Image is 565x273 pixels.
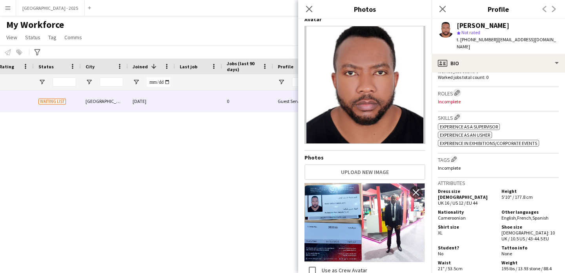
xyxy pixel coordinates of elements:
input: Profile Filter Input [292,77,319,87]
span: View [6,34,17,41]
h3: Skills [438,113,559,121]
span: City [86,64,95,70]
input: City Filter Input [100,77,123,87]
p: Worked jobs total count: 0 [438,74,559,80]
h5: Shirt size [438,224,495,230]
span: Waiting list [38,99,66,104]
img: Crew avatar [304,26,425,144]
h5: Shoe size [501,224,559,230]
span: Comms [64,34,82,41]
span: English , [501,215,517,221]
h5: Other languages [501,209,559,215]
h5: Height [501,188,559,194]
a: Tag [45,32,60,42]
h4: Avatar [304,16,425,23]
div: Guest Services Team [273,90,323,112]
span: 21" / 53.5cm [438,266,463,271]
span: Experience as an Usher [440,132,490,138]
span: UK 16 / US 12 / EU 44 [438,200,478,206]
span: None [501,251,512,257]
p: Incomplete [438,165,559,171]
h3: Attributes [438,180,559,187]
span: XL [438,230,443,236]
h5: Dress size [DEMOGRAPHIC_DATA] [438,188,495,200]
a: View [3,32,20,42]
span: Experience as a Supervisor [440,124,498,130]
span: Experience in Exhibitions/Corporate Events [440,140,537,146]
div: Bio [432,54,565,73]
span: My Workforce [6,19,64,31]
h5: Tattoo info [501,245,559,251]
span: Last job [180,64,197,70]
div: [DATE] [128,90,175,112]
span: No [438,251,443,257]
div: 0 [222,90,273,112]
h5: Weight [501,260,559,266]
button: Open Filter Menu [278,79,285,86]
span: Cameroonian [438,215,466,221]
h3: Tags [438,155,559,163]
button: Open Filter Menu [38,79,46,86]
button: Open Filter Menu [86,79,93,86]
img: Crew photo 1110234 [304,183,425,262]
input: Status Filter Input [53,77,76,87]
span: t. [PHONE_NUMBER] [457,37,498,42]
div: [PERSON_NAME] [457,22,509,29]
span: Status [38,64,54,70]
div: [GEOGRAPHIC_DATA] [81,90,128,112]
span: 5'10" / 177.8 cm [501,194,533,200]
h3: Profile [432,4,565,14]
span: Joined [133,64,148,70]
h5: Waist [438,260,495,266]
span: Jobs (last 90 days) [227,60,259,72]
button: [GEOGRAPHIC_DATA] - 2025 [16,0,85,16]
h5: Nationality [438,209,495,215]
span: Tag [48,34,56,41]
span: | [EMAIL_ADDRESS][DOMAIN_NAME] [457,37,556,49]
span: [DEMOGRAPHIC_DATA]: 10 UK / 10.5 US / 43-44.5 EU [501,230,555,242]
span: Status [25,34,40,41]
button: Open Filter Menu [133,79,140,86]
h5: Student? [438,245,495,251]
app-action-btn: Advanced filters [33,48,42,57]
h3: Photos [298,4,432,14]
span: Not rated [461,29,480,35]
h3: Roles [438,89,559,97]
button: Upload new image [304,164,425,180]
span: French , [517,215,532,221]
a: Comms [61,32,85,42]
span: Spanish [532,215,549,221]
a: Status [22,32,44,42]
h4: Photos [304,154,425,161]
input: Joined Filter Input [147,77,170,87]
p: Incomplete [438,99,559,104]
span: Profile [278,64,293,70]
